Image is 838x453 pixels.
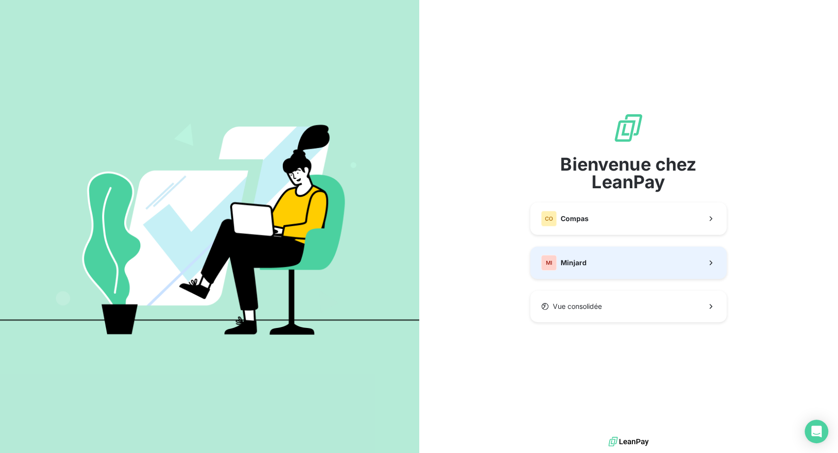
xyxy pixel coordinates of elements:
[530,155,727,191] span: Bienvenue chez LeanPay
[541,255,557,271] div: MI
[553,302,602,311] span: Vue consolidée
[608,434,649,449] img: logo
[530,202,727,235] button: COCompas
[530,291,727,322] button: Vue consolidée
[561,258,587,268] span: Minjard
[541,211,557,226] div: CO
[530,247,727,279] button: MIMinjard
[805,420,828,443] div: Open Intercom Messenger
[561,214,589,224] span: Compas
[613,112,644,144] img: logo sigle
